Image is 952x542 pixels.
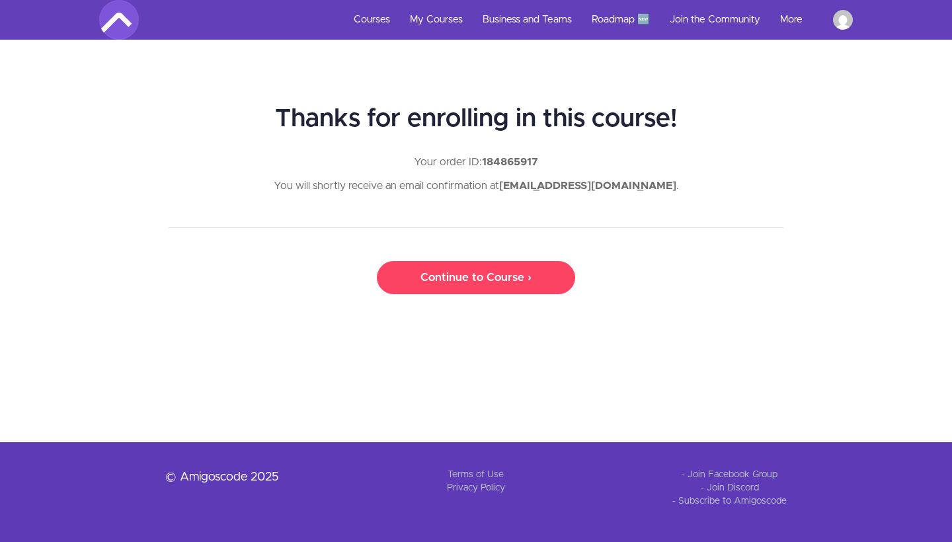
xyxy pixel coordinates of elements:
strong: 184865917 [482,157,538,167]
strong: [EMAIL_ADDRESS][DOMAIN_NAME] [499,180,676,191]
h1: Thanks for enrolling in this course! [169,106,783,134]
a: - Join Discord [701,483,759,492]
a: Privacy Policy [447,483,505,492]
a: - Join Facebook Group [682,470,777,479]
a: Terms of Use [448,470,504,479]
p: Your order ID: [169,153,783,171]
img: sandrakawombe88@gmail.com [833,10,853,30]
a: Continue to Course › [377,261,575,294]
a: - Subscribe to Amigoscode [672,496,787,506]
p: © Amigoscode 2025 [95,468,349,486]
p: You will shortly receive an email confirmation at . [169,177,783,194]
